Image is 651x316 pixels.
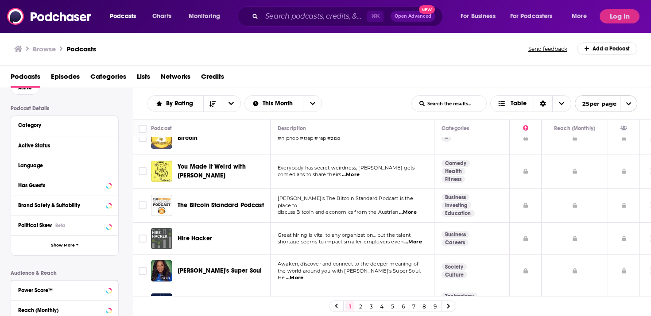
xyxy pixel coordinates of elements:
div: Active Status [18,143,105,149]
button: Active Status [18,140,111,151]
span: Toggle select row [139,201,147,209]
div: Podcast [151,123,172,134]
a: Business [442,194,469,201]
img: Citizen Bitcoin [151,293,172,315]
span: Open Advanced [395,14,431,19]
button: open menu [222,96,240,112]
button: Send feedback [526,45,570,53]
a: Investing [442,202,471,209]
a: Technology [442,293,477,300]
img: Bitcoin [151,127,172,149]
span: ...More [399,209,417,216]
div: Reach (Monthly) [18,307,104,313]
span: Monitoring [189,10,220,23]
a: 3 [367,301,376,312]
a: 7 [409,301,418,312]
button: open menu [245,100,303,107]
span: Toggle select row [139,267,147,275]
button: open menu [104,9,147,23]
p: Podcast Details [11,105,119,112]
a: Health [442,168,465,175]
span: Toggle select row [139,235,147,243]
p: -- [442,135,451,142]
input: Search podcasts, credits, & more... [262,9,367,23]
h2: Choose List sort [147,95,241,112]
span: Political Skew [18,222,52,228]
div: Has Guests [18,182,104,189]
span: New [419,5,435,14]
span: The Bitcoin Standard Podcast [178,201,264,209]
div: Brand Safety & Suitability [18,202,104,208]
span: Episodes [51,69,80,88]
button: Sort Direction [203,96,222,112]
a: 1 [345,301,354,312]
button: Political SkewBeta [18,220,111,231]
span: 25 per page [575,97,616,111]
span: For Business [461,10,496,23]
span: Networks [161,69,190,88]
span: comedians to share theirs [278,171,341,177]
div: Sort Direction [534,96,552,112]
p: Audience & Reach [11,270,119,276]
a: 9 [430,301,439,312]
a: Podcasts [66,45,96,53]
a: Business [442,231,469,238]
span: [PERSON_NAME]'s The Bitcoin Standard Podcast is the place to [278,195,413,208]
div: Power Score™ [18,287,104,293]
span: Toggle select row [139,134,147,142]
a: Careers [442,239,469,246]
img: You Made It Weird with Pete Holmes [151,161,172,182]
button: Language [18,160,111,171]
span: More [572,10,587,23]
span: Active [18,85,32,90]
a: Charts [147,9,177,23]
button: Has Guests [18,180,111,191]
a: 4 [377,301,386,312]
div: Description [278,123,306,134]
span: [PERSON_NAME]'s Super Soul [178,267,262,274]
div: Reach (Monthly) [554,123,595,134]
img: Podchaser - Follow, Share and Rate Podcasts [7,8,92,25]
a: Culture [442,271,467,278]
span: ⌘ K [367,11,384,22]
button: open menu [454,9,507,23]
h2: Select Date Range [244,95,322,112]
span: Categories [90,69,126,88]
img: Oprah's Super Soul [151,260,172,281]
span: shortage seems to impact smaller employers even [278,239,403,245]
span: #hiphop #trap #rap #zbd [278,135,340,141]
span: Bitcoin [178,134,198,142]
a: Lists [137,69,150,88]
span: the world around you with [PERSON_NAME]'s Super Soul. He [278,268,421,281]
a: [PERSON_NAME]'s Super Soul [178,266,262,275]
img: The Bitcoin Standard Podcast [151,195,172,216]
img: Hire Hacker [151,228,172,249]
a: Podcasts [11,69,40,88]
span: ...More [342,171,360,178]
a: Hire Hacker [178,234,212,243]
div: Categories [442,123,469,134]
a: Fitness [442,176,465,183]
div: Language [18,162,105,169]
span: Show More [51,243,75,248]
button: Open AdvancedNew [391,11,435,22]
span: Great hiring is vital to any organization... but the talent [278,232,411,238]
button: Reach (Monthly) [18,304,111,315]
a: Bitcoin [178,134,198,143]
button: open menu [566,9,598,23]
a: Credits [201,69,224,88]
div: Power Score [523,123,528,134]
button: open menu [303,96,322,112]
span: Awaken, discover and connect to the deeper meaning of [278,261,418,267]
div: Beta [55,223,65,228]
span: Everybody has secret weirdness, [PERSON_NAME] gets [278,165,415,171]
button: Choose View [490,95,571,112]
